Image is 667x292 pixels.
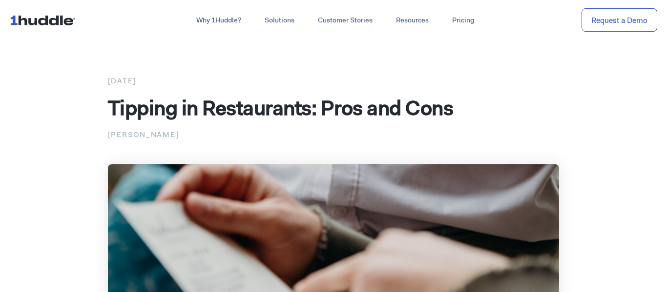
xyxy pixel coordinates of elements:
img: ... [10,11,80,29]
span: Tipping in Restaurants: Pros and Cons [108,94,454,121]
a: Request a Demo [582,8,657,32]
div: [DATE] [108,75,560,87]
p: [PERSON_NAME] [108,128,560,141]
a: Pricing [440,12,486,29]
a: Customer Stories [306,12,384,29]
a: Solutions [253,12,306,29]
a: Resources [384,12,440,29]
a: Why 1Huddle? [185,12,253,29]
